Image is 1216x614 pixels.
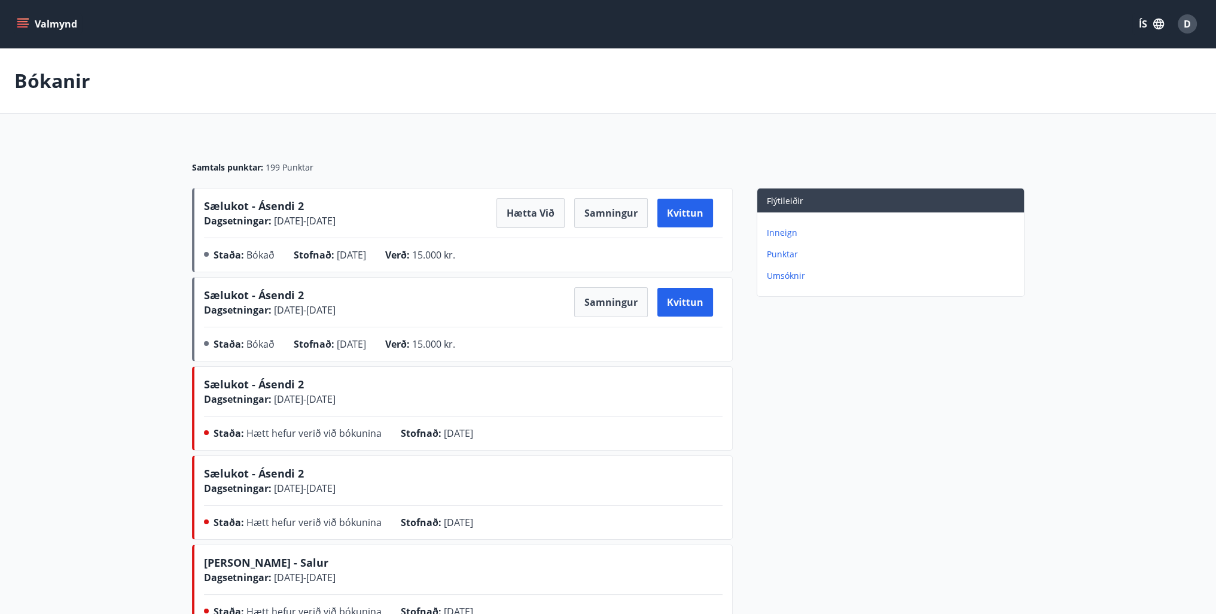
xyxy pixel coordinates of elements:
button: menu [14,13,82,35]
span: [PERSON_NAME] - Salur [204,555,328,570]
span: Sælukot - Ásendi 2 [204,466,304,481]
span: Hætt hefur verið við bókunina [246,516,382,529]
span: [DATE] [337,248,366,262]
span: Dagsetningar : [204,482,272,495]
span: [DATE] - [DATE] [272,303,336,317]
span: Stofnað : [401,427,441,440]
span: Stofnað : [294,338,334,351]
span: Dagsetningar : [204,393,272,406]
span: 15.000 kr. [412,338,455,351]
span: Dagsetningar : [204,571,272,584]
button: ÍS [1132,13,1171,35]
span: [DATE] [444,516,473,529]
span: Sælukot - Ásendi 2 [204,199,304,213]
span: [DATE] - [DATE] [272,214,336,227]
span: Hætt hefur verið við bókunina [246,427,382,440]
span: Staða : [214,427,244,440]
span: Staða : [214,338,244,351]
span: [DATE] - [DATE] [272,482,336,495]
p: Bókanir [14,68,90,94]
span: Sælukot - Ásendi 2 [204,288,304,302]
span: D [1184,17,1191,31]
span: Stofnað : [401,516,441,529]
span: Flýtileiðir [767,195,803,206]
button: D [1173,10,1202,38]
span: Samtals punktar : [192,162,263,174]
span: Staða : [214,516,244,529]
span: Verð : [385,248,410,262]
button: Samningur [574,287,648,317]
button: Kvittun [657,199,713,227]
span: [DATE] [337,338,366,351]
button: Kvittun [657,288,713,317]
span: Verð : [385,338,410,351]
span: [DATE] [444,427,473,440]
button: Hætta við [496,198,565,228]
span: Bókað [246,248,275,262]
span: [DATE] - [DATE] [272,571,336,584]
span: Dagsetningar : [204,214,272,227]
span: Bókað [246,338,275,351]
p: Umsóknir [767,270,1019,282]
button: Samningur [574,198,648,228]
span: 199 Punktar [266,162,313,174]
span: Dagsetningar : [204,303,272,317]
p: Inneign [767,227,1019,239]
span: 15.000 kr. [412,248,455,262]
span: Staða : [214,248,244,262]
span: Stofnað : [294,248,334,262]
span: Sælukot - Ásendi 2 [204,377,304,391]
span: [DATE] - [DATE] [272,393,336,406]
p: Punktar [767,248,1019,260]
